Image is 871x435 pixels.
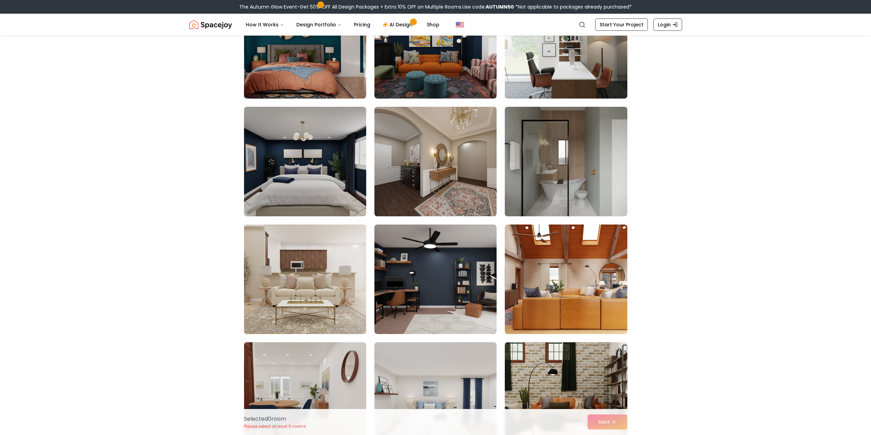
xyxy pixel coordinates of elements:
[374,107,497,216] img: Room room-32
[595,18,648,31] a: Start Your Project
[189,14,682,36] nav: Global
[374,225,497,334] img: Room room-35
[244,424,306,429] p: Please select at least 5 rooms
[421,18,445,31] a: Shop
[189,18,232,31] img: Spacejoy Logo
[244,225,366,334] img: Room room-34
[244,107,366,216] img: Room room-31
[462,3,514,10] span: Use code:
[239,3,632,10] div: The Autumn Glow Event-Get 50% OFF All Design Packages + Extra 10% OFF on Multiple Rooms.
[456,21,464,29] img: United States
[377,18,420,31] a: AI Design
[348,18,376,31] a: Pricing
[244,415,306,423] p: Selected 0 room
[240,18,290,31] button: How It Works
[189,18,232,31] a: Spacejoy
[291,18,347,31] button: Design Portfolio
[505,107,627,216] img: Room room-33
[505,225,627,334] img: Room room-36
[486,3,514,10] b: AUTUMN50
[653,18,682,31] a: Login
[240,18,445,31] nav: Main
[514,3,632,10] span: *Not applicable to packages already purchased*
